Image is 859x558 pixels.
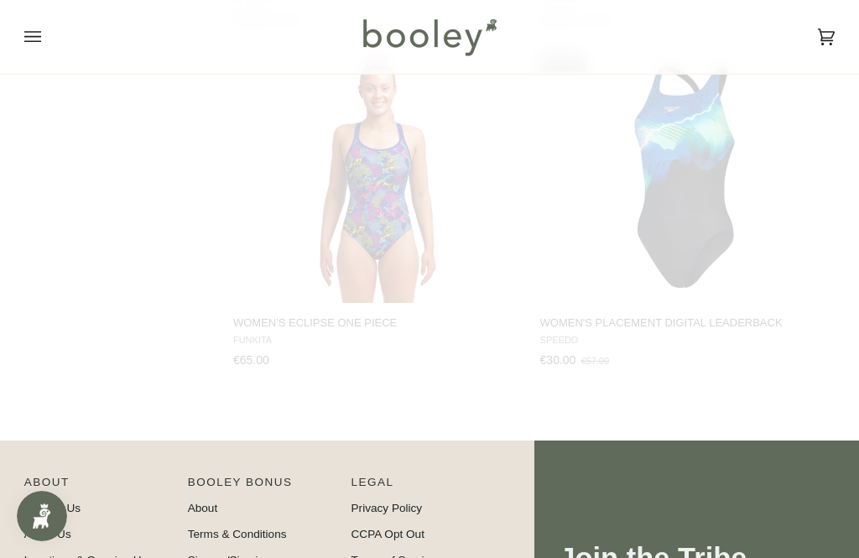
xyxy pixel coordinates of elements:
p: Booley Bonus [188,474,338,499]
iframe: Button to open loyalty program pop-up [17,491,67,541]
a: Privacy Policy [351,502,423,514]
a: CCPA Opt Out [351,528,424,540]
img: Booley [356,13,502,61]
a: About [188,502,218,514]
p: Pipeline_Footer Sub [351,474,502,499]
a: Terms & Conditions [188,528,287,540]
p: Pipeline_Footer Main [24,474,174,499]
a: About Us [24,528,71,540]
